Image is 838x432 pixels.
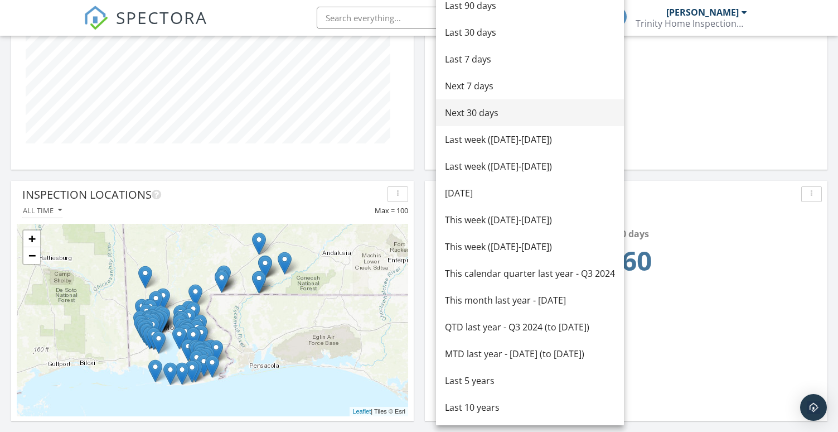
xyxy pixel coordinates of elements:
span: SPECTORA [116,6,207,29]
div: Last 7 days [445,52,615,66]
div: Trinity Home Inspections LLC [636,18,747,29]
div: Inspection Locations [22,186,383,203]
div: Last week ([DATE]-[DATE]) [445,160,615,173]
a: Zoom out [23,247,40,264]
a: Leaflet [352,408,371,415]
div: This week ([DATE]-[DATE]) [445,213,615,227]
a: Zoom in [23,231,40,247]
button: All time [22,203,62,218]
img: The Best Home Inspection Software - Spectora [84,6,108,30]
div: Next 7 days [445,79,615,93]
div: Open Intercom Messenger [800,394,827,421]
div: Last week ([DATE]-[DATE]) [445,133,615,146]
div: All time [23,207,62,214]
div: Next 30 days [445,106,615,119]
div: [PERSON_NAME] [666,7,739,18]
div: [DATE] [445,186,615,200]
input: Search everything... [317,7,540,29]
div: Last 30 days [445,26,615,39]
div: Last 5 years [445,374,615,387]
div: This calendar quarter last year - Q3 2024 [445,267,615,280]
span: Max = 100 [375,206,408,215]
a: SPECTORA [84,15,207,39]
div: | Tiles © Esri [350,407,408,416]
div: This week ([DATE]-[DATE]) [445,240,615,253]
div: QTD last year - Q3 2024 (to [DATE]) [445,320,615,334]
div: This month last year - [DATE] [445,294,615,307]
div: Last 10 years [445,401,615,414]
div: MTD last year - [DATE] (to [DATE]) [445,347,615,361]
